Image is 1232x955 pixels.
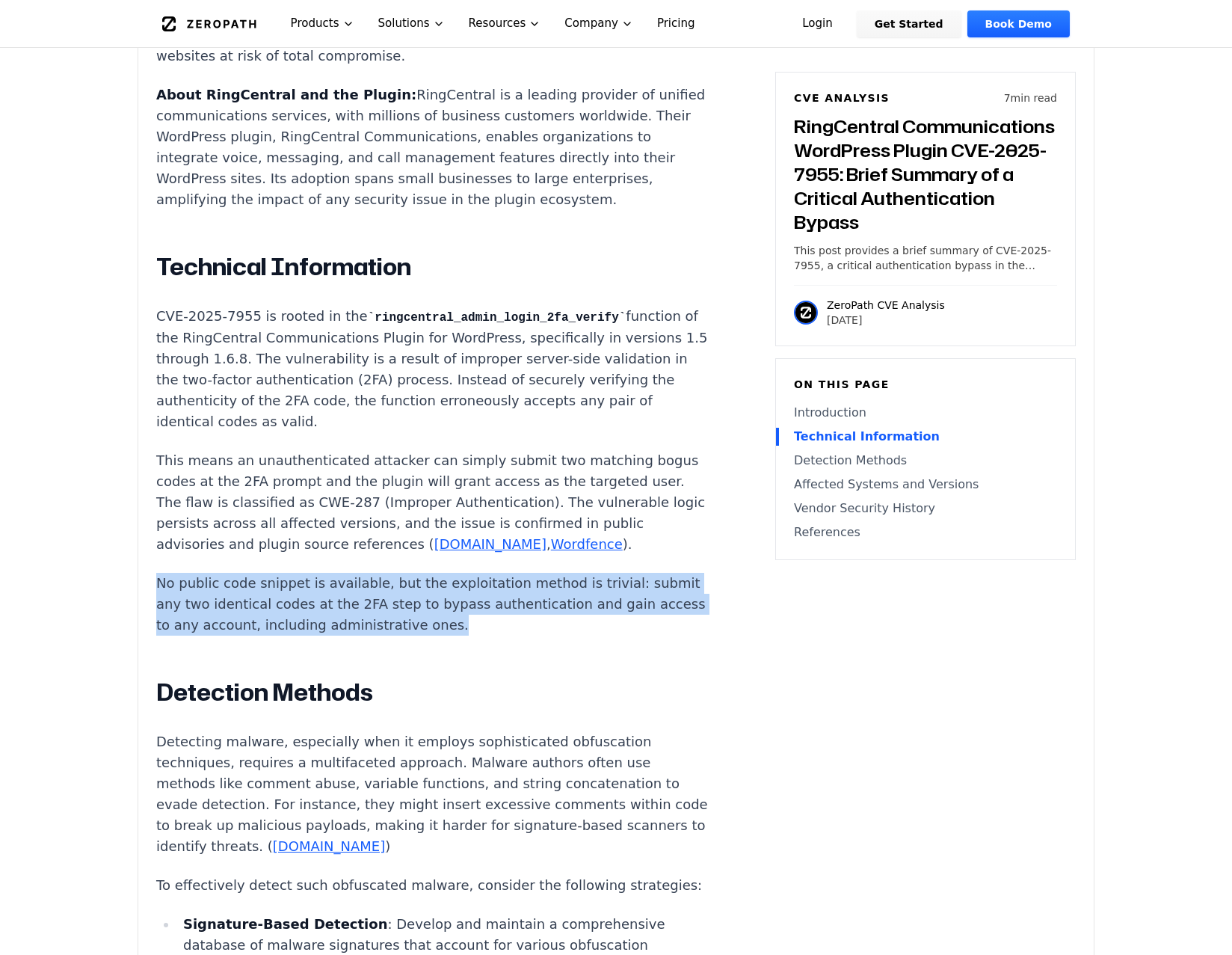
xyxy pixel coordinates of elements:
[1004,90,1057,105] p: 7 min read
[273,838,385,854] a: [DOMAIN_NAME]
[794,404,1057,422] a: Introduction
[857,10,961,37] a: Get Started
[794,377,1057,392] h6: On this page
[794,428,1057,446] a: Technical Information
[183,916,387,932] strong: Signature-Based Detection
[794,114,1057,234] h3: RingCentral Communications WordPress Plugin CVE-2025-7955: Brief Summary of a Critical Authentica...
[794,301,818,325] img: ZeroPath CVE Analysis
[827,313,945,328] p: [DATE]
[156,731,712,857] p: Detecting malware, especially when it employs sophisticated obfuscation techniques, requires a mu...
[794,243,1057,273] p: This post provides a brief summary of CVE-2025-7955, a critical authentication bypass in the Ring...
[794,523,1057,541] a: References
[967,10,1070,37] a: Book Demo
[156,573,712,636] p: No public code snippet is available, but the exploitation method is trivial: submit any two ident...
[794,90,890,105] h6: CVE Analysis
[156,87,416,102] strong: About RingCentral and the Plugin:
[156,875,712,896] p: To effectively detect such obfuscated malware, consider the following strategies:
[794,476,1057,494] a: Affected Systems and Versions
[827,298,945,313] p: ZeroPath CVE Analysis
[368,311,626,325] code: ringcentral_admin_login_2fa_verify
[156,450,712,555] p: This means an unauthenticated attacker can simply submit two matching bogus codes at the 2FA prom...
[156,252,712,282] h2: Technical Information
[794,500,1057,518] a: Vendor Security History
[551,536,623,552] a: Wordfence
[156,678,712,707] h2: Detection Methods
[784,10,851,37] a: Login
[434,536,546,552] a: [DOMAIN_NAME]
[794,452,1057,470] a: Detection Methods
[156,85,712,210] p: RingCentral is a leading provider of unified communications services, with millions of business c...
[156,306,712,432] p: CVE-2025-7955 is rooted in the function of the RingCentral Communications Plugin for WordPress, s...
